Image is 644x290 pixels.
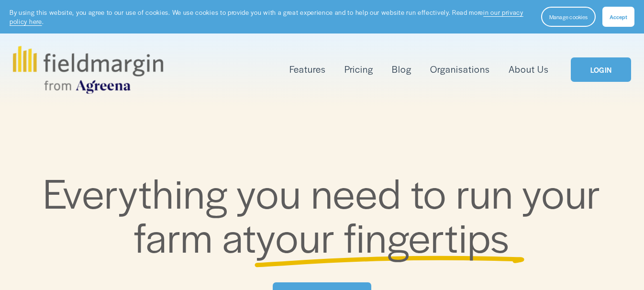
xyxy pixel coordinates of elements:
[10,8,523,26] a: in our privacy policy here
[344,62,373,77] a: Pricing
[43,163,610,265] span: Everything you need to run your farm at
[256,207,510,265] span: your fingertips
[602,7,634,27] button: Accept
[289,63,326,76] span: Features
[571,57,631,82] a: LOGIN
[610,13,627,21] span: Accept
[289,62,326,77] a: folder dropdown
[10,8,532,26] p: By using this website, you agree to our use of cookies. We use cookies to provide you with a grea...
[392,62,411,77] a: Blog
[541,7,596,27] button: Manage cookies
[549,13,588,21] span: Manage cookies
[13,46,163,94] img: fieldmargin.com
[430,62,490,77] a: Organisations
[509,62,549,77] a: About Us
